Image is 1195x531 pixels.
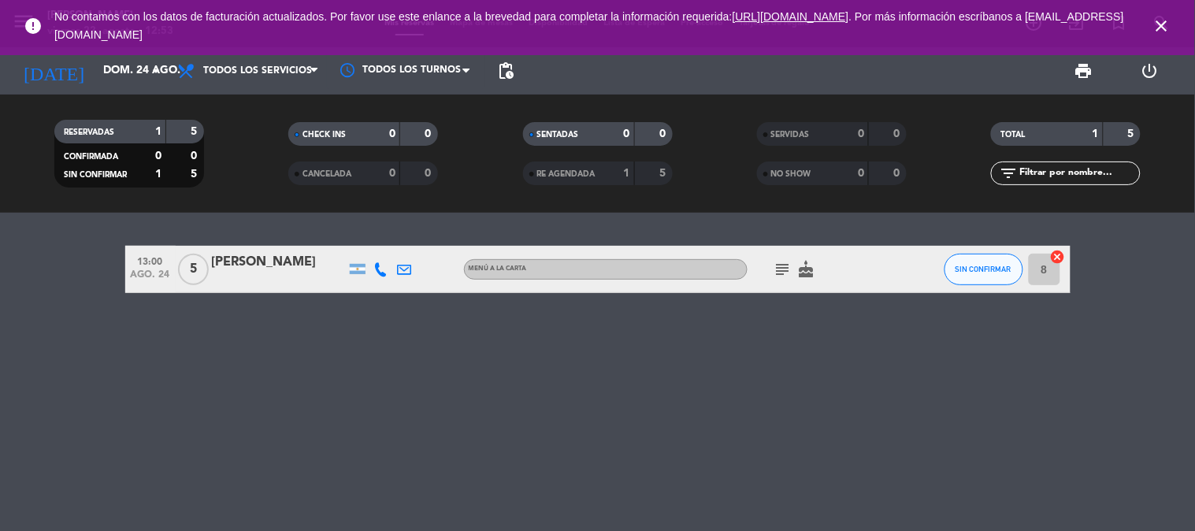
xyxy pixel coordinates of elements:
[191,169,200,180] strong: 5
[956,265,1011,273] span: SIN CONFIRMAR
[54,10,1124,41] a: . Por más información escríbanos a [EMAIL_ADDRESS][DOMAIN_NAME]
[12,54,95,88] i: [DATE]
[858,168,864,179] strong: 0
[425,168,435,179] strong: 0
[1141,61,1160,80] i: power_settings_new
[155,150,161,162] strong: 0
[178,254,209,285] span: 5
[858,128,864,139] strong: 0
[389,128,395,139] strong: 0
[54,10,1124,41] span: No contamos con los datos de facturación actualizados. Por favor use este enlance a la brevedad p...
[469,265,527,272] span: MENÚ A LA CARTA
[771,131,810,139] span: SERVIDAS
[733,10,849,23] a: [URL][DOMAIN_NAME]
[425,128,435,139] strong: 0
[64,128,114,136] span: RESERVADAS
[203,65,312,76] span: Todos los servicios
[944,254,1023,285] button: SIN CONFIRMAR
[1152,17,1171,35] i: close
[659,128,669,139] strong: 0
[893,168,903,179] strong: 0
[302,170,351,178] span: CANCELADA
[659,168,669,179] strong: 5
[774,260,792,279] i: subject
[624,128,630,139] strong: 0
[771,170,811,178] span: NO SHOW
[1128,128,1137,139] strong: 5
[389,168,395,179] strong: 0
[1117,47,1183,95] div: LOG OUT
[191,126,200,137] strong: 5
[155,126,161,137] strong: 1
[64,153,118,161] span: CONFIRMADA
[24,17,43,35] i: error
[537,131,579,139] span: SENTADAS
[797,260,816,279] i: cake
[147,61,165,80] i: arrow_drop_down
[131,269,170,288] span: ago. 24
[212,252,346,273] div: [PERSON_NAME]
[131,251,170,269] span: 13:00
[1074,61,1093,80] span: print
[537,170,596,178] span: RE AGENDADA
[893,128,903,139] strong: 0
[155,169,161,180] strong: 1
[1018,165,1140,182] input: Filtrar por nombre...
[999,164,1018,183] i: filter_list
[1093,128,1099,139] strong: 1
[191,150,200,162] strong: 0
[1050,249,1066,265] i: cancel
[496,61,515,80] span: pending_actions
[302,131,346,139] span: CHECK INS
[64,171,127,179] span: SIN CONFIRMAR
[1000,131,1025,139] span: TOTAL
[624,168,630,179] strong: 1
